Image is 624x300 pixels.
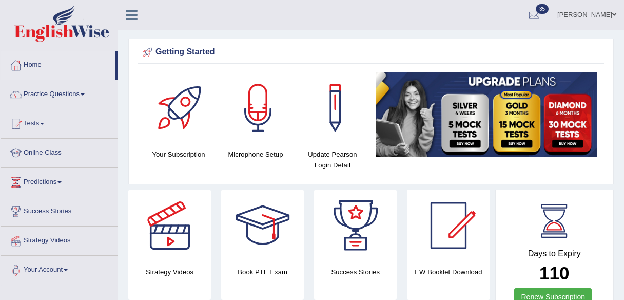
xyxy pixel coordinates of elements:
[1,80,118,106] a: Practice Questions
[221,267,304,277] h4: Book PTE Exam
[222,149,289,160] h4: Microphone Setup
[1,51,115,77] a: Home
[1,168,118,194] a: Predictions
[299,149,366,171] h4: Update Pearson Login Detail
[1,109,118,135] a: Tests
[1,139,118,164] a: Online Class
[407,267,490,277] h4: EW Booklet Download
[128,267,211,277] h4: Strategy Videos
[314,267,397,277] h4: Success Stories
[536,4,549,14] span: 35
[539,263,569,283] b: 110
[1,197,118,223] a: Success Stories
[1,227,118,252] a: Strategy Videos
[1,256,118,282] a: Your Account
[145,149,212,160] h4: Your Subscription
[376,72,597,157] img: small5.jpg
[140,45,602,60] div: Getting Started
[507,249,602,258] h4: Days to Expiry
